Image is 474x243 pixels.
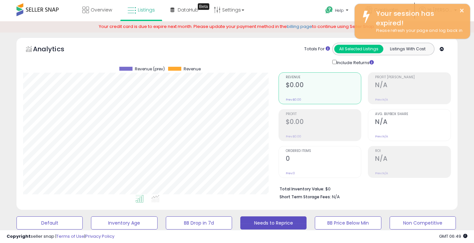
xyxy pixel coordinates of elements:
[286,118,361,127] h2: $0.00
[166,216,232,230] button: BB Drop in 7d
[334,45,383,53] button: All Selected Listings
[375,155,451,164] h2: N/A
[198,3,209,10] div: Tooltip anchor
[7,233,114,240] div: seller snap | |
[286,81,361,90] h2: $0.00
[286,155,361,164] h2: 0
[56,233,84,239] a: Terms of Use
[280,186,324,192] b: Total Inventory Value:
[33,44,77,55] h5: Analytics
[375,171,388,175] small: Prev: N/A
[91,216,157,230] button: Inventory Age
[383,45,432,53] button: Listings With Cost
[375,76,451,79] span: Profit [PERSON_NAME]
[375,149,451,153] span: ROI
[286,149,361,153] span: Ordered Items
[371,28,465,34] div: Please refresh your page and log back in
[240,216,307,230] button: Needs to Reprice
[280,184,446,192] li: $0
[286,112,361,116] span: Profit
[304,46,330,52] div: Totals For
[286,98,301,102] small: Prev: $0.00
[325,6,333,14] i: Get Help
[7,233,31,239] strong: Copyright
[287,23,312,30] a: billing page
[315,216,381,230] button: BB Price Below Min
[375,112,451,116] span: Avg. Buybox Share
[91,7,112,13] span: Overview
[99,23,375,30] span: Your credit card is due to expire next month. Please update your payment method in the to continu...
[286,171,295,175] small: Prev: 0
[375,118,451,127] h2: N/A
[138,7,155,13] span: Listings
[85,233,114,239] a: Privacy Policy
[327,59,382,66] div: Include Returns
[371,9,465,28] div: Your session has expired!
[375,98,388,102] small: Prev: N/A
[286,134,301,138] small: Prev: $0.00
[375,134,388,138] small: Prev: N/A
[16,216,83,230] button: Default
[184,67,201,71] span: Revenue
[335,8,344,13] span: Help
[178,7,198,13] span: DataHub
[390,216,456,230] button: Non Competitive
[332,194,340,200] span: N/A
[286,76,361,79] span: Revenue
[439,233,467,239] span: 2025-09-8 06:49 GMT
[135,67,165,71] span: Revenue (prev)
[459,7,464,15] button: ×
[375,81,451,90] h2: N/A
[280,194,331,200] b: Short Term Storage Fees:
[320,1,355,21] a: Help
